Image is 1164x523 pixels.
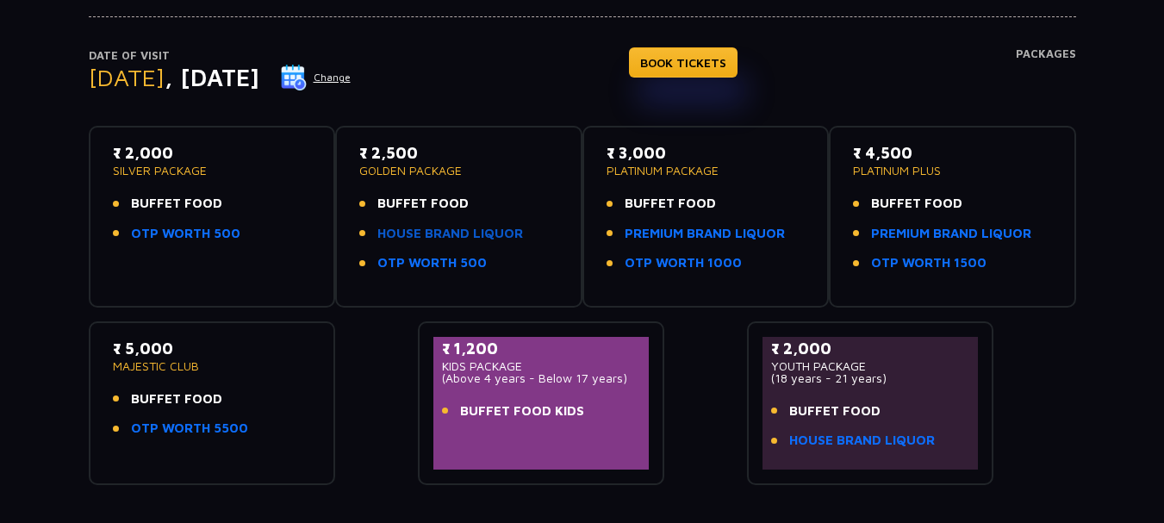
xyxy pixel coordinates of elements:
a: OTP WORTH 5500 [131,419,248,439]
span: [DATE] [89,63,165,91]
button: Change [280,64,352,91]
p: (18 years - 21 years) [771,372,970,384]
h4: Packages [1016,47,1076,109]
p: GOLDEN PACKAGE [359,165,558,177]
p: (Above 4 years - Below 17 years) [442,372,641,384]
p: ₹ 5,000 [113,337,312,360]
p: ₹ 3,000 [607,141,806,165]
a: PREMIUM BRAND LIQUOR [625,224,785,244]
span: BUFFET FOOD [789,402,881,421]
a: HOUSE BRAND LIQUOR [377,224,523,244]
p: PLATINUM PACKAGE [607,165,806,177]
a: OTP WORTH 500 [377,253,487,273]
a: OTP WORTH 1500 [871,253,987,273]
p: SILVER PACKAGE [113,165,312,177]
a: HOUSE BRAND LIQUOR [789,431,935,451]
span: BUFFET FOOD [131,194,222,214]
p: YOUTH PACKAGE [771,360,970,372]
a: OTP WORTH 1000 [625,253,742,273]
span: BUFFET FOOD [625,194,716,214]
p: KIDS PACKAGE [442,360,641,372]
p: MAJESTIC CLUB [113,360,312,372]
p: ₹ 4,500 [853,141,1052,165]
span: , [DATE] [165,63,259,91]
p: ₹ 2,000 [113,141,312,165]
p: PLATINUM PLUS [853,165,1052,177]
a: BOOK TICKETS [629,47,738,78]
a: PREMIUM BRAND LIQUOR [871,224,1031,244]
a: OTP WORTH 500 [131,224,240,244]
span: BUFFET FOOD KIDS [460,402,584,421]
p: ₹ 1,200 [442,337,641,360]
span: BUFFET FOOD [131,389,222,409]
p: ₹ 2,500 [359,141,558,165]
p: ₹ 2,000 [771,337,970,360]
span: BUFFET FOOD [377,194,469,214]
p: Date of Visit [89,47,352,65]
span: BUFFET FOOD [871,194,962,214]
